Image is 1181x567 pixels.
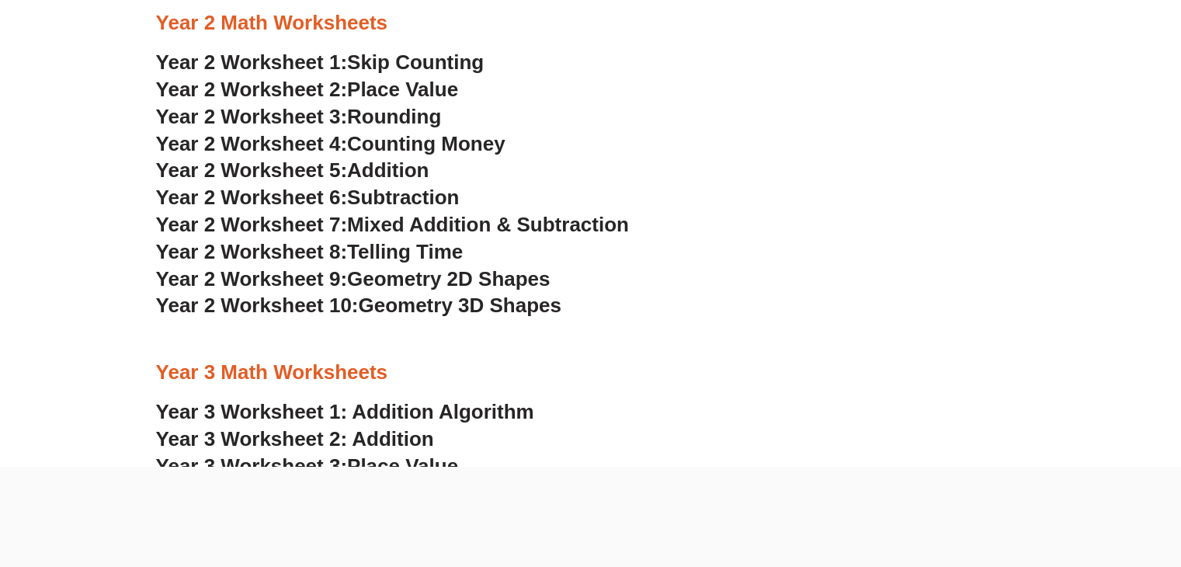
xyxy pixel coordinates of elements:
span: Year 2 Worksheet 2: [156,78,348,101]
span: Skip Counting [347,50,484,74]
a: Year 2 Worksheet 5:Addition [156,158,429,182]
span: Year 2 Worksheet 7: [156,213,348,236]
a: Year 2 Worksheet 3:Rounding [156,105,442,128]
a: Year 2 Worksheet 9:Geometry 2D Shapes [156,267,551,290]
span: Year 3 Worksheet 3: [156,454,348,478]
span: Place Value [347,454,458,478]
span: Year 2 Worksheet 6: [156,186,348,209]
span: Year 2 Worksheet 3: [156,105,348,128]
span: Counting Money [347,132,505,155]
a: Year 3 Worksheet 3:Place Value [156,454,459,478]
a: Year 3 Worksheet 2: Addition [156,427,434,450]
span: Subtraction [347,186,459,209]
a: Year 2 Worksheet 6:Subtraction [156,186,460,209]
a: Year 2 Worksheet 2:Place Value [156,78,459,101]
span: Place Value [347,78,458,101]
iframe: Chat Widget [922,392,1181,567]
span: Addition [347,158,429,182]
a: Year 2 Worksheet 7:Mixed Addition & Subtraction [156,213,629,236]
span: Telling Time [347,240,463,263]
iframe: Advertisement [200,467,981,563]
span: Year 2 Worksheet 9: [156,267,348,290]
a: Year 2 Worksheet 8:Telling Time [156,240,464,263]
a: Year 2 Worksheet 10:Geometry 3D Shapes [156,294,561,317]
span: Year 2 Worksheet 1: [156,50,348,74]
span: Year 2 Worksheet 5: [156,158,348,182]
h3: Year 2 Math Worksheets [156,10,1026,37]
span: Geometry 3D Shapes [358,294,561,317]
span: Mixed Addition & Subtraction [347,213,629,236]
span: Geometry 2D Shapes [347,267,550,290]
a: Year 3 Worksheet 1: Addition Algorithm [156,400,534,423]
a: Year 2 Worksheet 4:Counting Money [156,132,505,155]
span: Year 2 Worksheet 8: [156,240,348,263]
span: Year 2 Worksheet 4: [156,132,348,155]
a: Year 2 Worksheet 1:Skip Counting [156,50,485,74]
h3: Year 3 Math Worksheets [156,360,1026,386]
span: Year 2 Worksheet 10: [156,294,359,317]
span: Rounding [347,105,441,128]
